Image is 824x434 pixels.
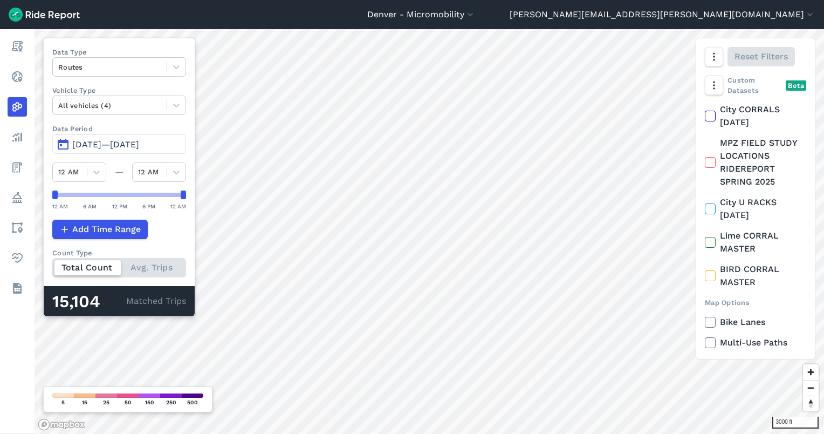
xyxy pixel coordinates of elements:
label: Vehicle Type [52,85,186,96]
span: Add Time Range [72,223,141,236]
a: Policy [8,188,27,207]
label: BIRD CORRAL MASTER [705,263,806,289]
a: Health [8,248,27,268]
button: Reset bearing to north [803,396,819,411]
a: Fees [8,158,27,177]
a: Datasets [8,279,27,298]
label: Data Type [52,47,186,57]
button: Zoom out [803,380,819,396]
div: Beta [786,80,806,91]
div: Count Type [52,248,186,258]
button: [PERSON_NAME][EMAIL_ADDRESS][PERSON_NAME][DOMAIN_NAME] [510,8,815,21]
div: — [106,166,132,179]
a: Heatmaps [8,97,27,117]
div: 12 AM [170,201,186,211]
a: Analyze [8,127,27,147]
span: [DATE]—[DATE] [72,139,139,150]
label: Multi-Use Paths [705,336,806,349]
a: Mapbox logo [38,418,85,431]
div: 6 AM [83,201,97,211]
div: 15,104 [52,295,126,309]
div: 6 PM [142,201,155,211]
div: Map Options [705,297,806,308]
button: [DATE]—[DATE] [52,134,186,154]
canvas: Map [35,29,824,434]
div: Export [705,358,806,368]
button: Reset Filters [727,47,795,66]
div: Custom Datasets [705,75,806,96]
div: 3000 ft [772,417,819,429]
label: City U RACKS [DATE] [705,196,806,222]
img: Ride Report [9,8,80,22]
label: Bike Lanes [705,316,806,329]
label: MPZ FIELD STUDY LOCATIONS RIDEREPORT SPRING 2025 [705,137,806,188]
button: Denver - Micromobility [367,8,476,21]
button: Zoom in [803,364,819,380]
a: Report [8,37,27,56]
div: Matched Trips [44,286,195,316]
a: Realtime [8,67,27,86]
label: City CORRALS [DATE] [705,103,806,129]
button: Add Time Range [52,220,148,239]
div: 12 AM [52,201,68,211]
div: 12 PM [112,201,127,211]
span: Reset Filters [734,50,788,63]
label: Lime CORRAL MASTER [705,229,806,255]
a: Areas [8,218,27,238]
label: Data Period [52,124,186,134]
